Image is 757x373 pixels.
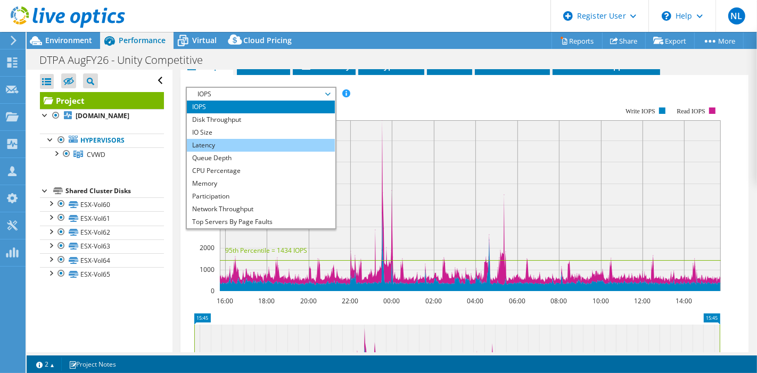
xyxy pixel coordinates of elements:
a: ESX-Vol65 [40,267,164,281]
text: 04:00 [467,296,484,305]
text: 20:00 [301,296,317,305]
li: Network Throughput [187,203,334,215]
a: Project Notes [61,358,124,371]
div: Shared Cluster Disks [65,185,164,197]
a: ESX-Vol63 [40,239,164,253]
span: Cloud Pricing [243,35,292,45]
li: Top Servers By Page Faults [187,215,334,228]
span: Servers [242,60,285,71]
span: Graphs [186,60,228,71]
text: 06:00 [509,296,526,305]
svg: \n [662,11,671,21]
a: 2 [29,358,62,371]
a: More [694,32,744,49]
li: IOPS [187,101,334,113]
li: Latency [187,139,334,152]
span: IOPS [192,88,329,101]
a: Reports [552,32,603,49]
text: 02:00 [426,296,442,305]
a: CVWD [40,147,164,161]
text: 16:00 [217,296,234,305]
a: Hypervisors [40,134,164,147]
text: 22:00 [342,296,359,305]
text: 95th Percentile = 1434 IOPS [225,246,307,255]
a: ESX-Vol62 [40,226,164,239]
span: NL [728,7,745,24]
span: Disks [432,60,467,71]
li: Participation [187,190,334,203]
text: 00:00 [384,296,400,305]
a: Export [645,32,695,49]
span: Virtual [192,35,217,45]
b: [DOMAIN_NAME] [76,111,129,120]
text: 10:00 [593,296,610,305]
a: ESX-Vol60 [40,197,164,211]
a: ESX-Vol61 [40,211,164,225]
h1: DTPA AugFY26 - Unity Competitive [35,54,219,66]
a: ESX-Vol64 [40,253,164,267]
text: Write IOPS [626,107,656,115]
text: Read IOPS [677,107,706,115]
a: Project [40,92,164,109]
text: 18:00 [259,296,275,305]
li: Disk Throughput [187,113,334,126]
a: Share [602,32,646,49]
a: [DOMAIN_NAME] [40,109,164,123]
span: Performance [119,35,166,45]
li: IO Size [187,126,334,139]
text: 0 [211,286,215,295]
text: 2000 [200,243,215,252]
li: Memory [187,177,334,190]
span: Installed Applications [558,60,655,71]
text: 08:00 [551,296,567,305]
text: 1000 [200,265,215,274]
span: Inventory [298,60,350,71]
span: Cluster Disks [480,60,545,71]
span: Environment [45,35,92,45]
span: CVWD [87,150,105,159]
text: 14:00 [676,296,693,305]
li: Queue Depth [187,152,334,164]
span: Hypervisor [364,60,419,71]
li: CPU Percentage [187,164,334,177]
text: 12:00 [635,296,651,305]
